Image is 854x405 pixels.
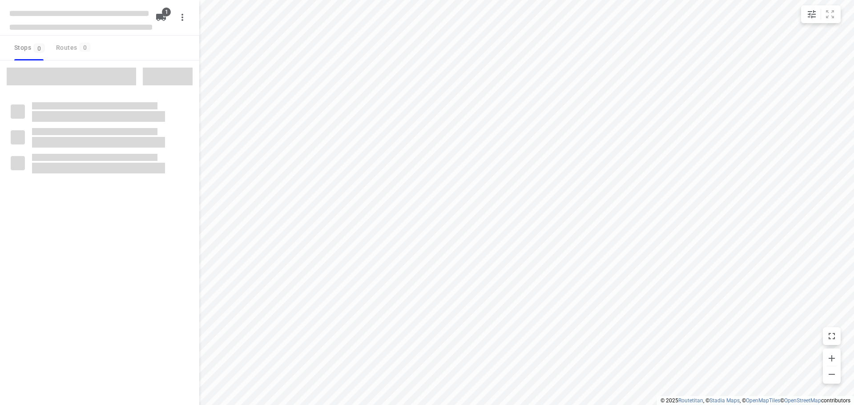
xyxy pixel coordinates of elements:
[803,5,821,23] button: Map settings
[661,397,850,404] li: © 2025 , © , © © contributors
[746,397,780,404] a: OpenMapTiles
[801,5,841,23] div: small contained button group
[709,397,740,404] a: Stadia Maps
[784,397,821,404] a: OpenStreetMap
[678,397,703,404] a: Routetitan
